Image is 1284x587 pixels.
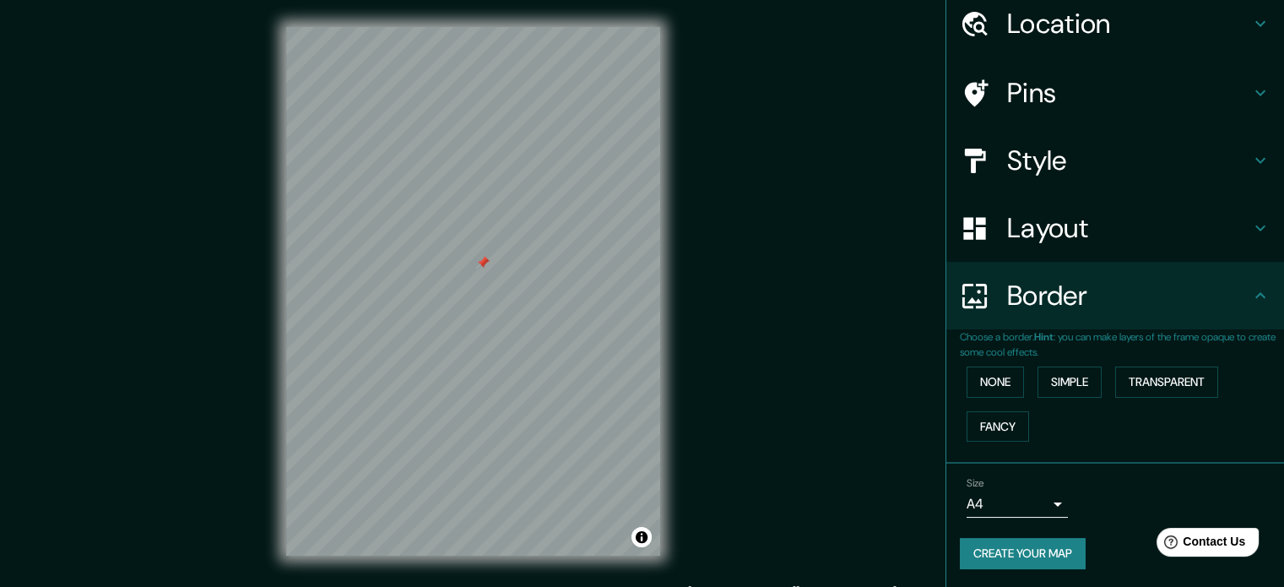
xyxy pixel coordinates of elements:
button: Fancy [967,411,1029,443]
label: Size [967,476,984,491]
canvas: Map [286,27,660,556]
button: Create your map [960,538,1086,569]
button: None [967,367,1024,398]
button: Transparent [1115,367,1218,398]
button: Toggle attribution [631,527,652,547]
h4: Location [1007,7,1250,41]
iframe: Help widget launcher [1134,521,1265,568]
h4: Pins [1007,76,1250,110]
b: Hint [1034,330,1054,344]
h4: Layout [1007,211,1250,245]
div: A4 [967,491,1068,518]
h4: Style [1007,144,1250,177]
div: Style [946,127,1284,194]
p: Choose a border. : you can make layers of the frame opaque to create some cool effects. [960,329,1284,360]
h4: Border [1007,279,1250,313]
div: Layout [946,194,1284,262]
div: Pins [946,59,1284,127]
button: Simple [1037,367,1102,398]
div: Border [946,262,1284,329]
